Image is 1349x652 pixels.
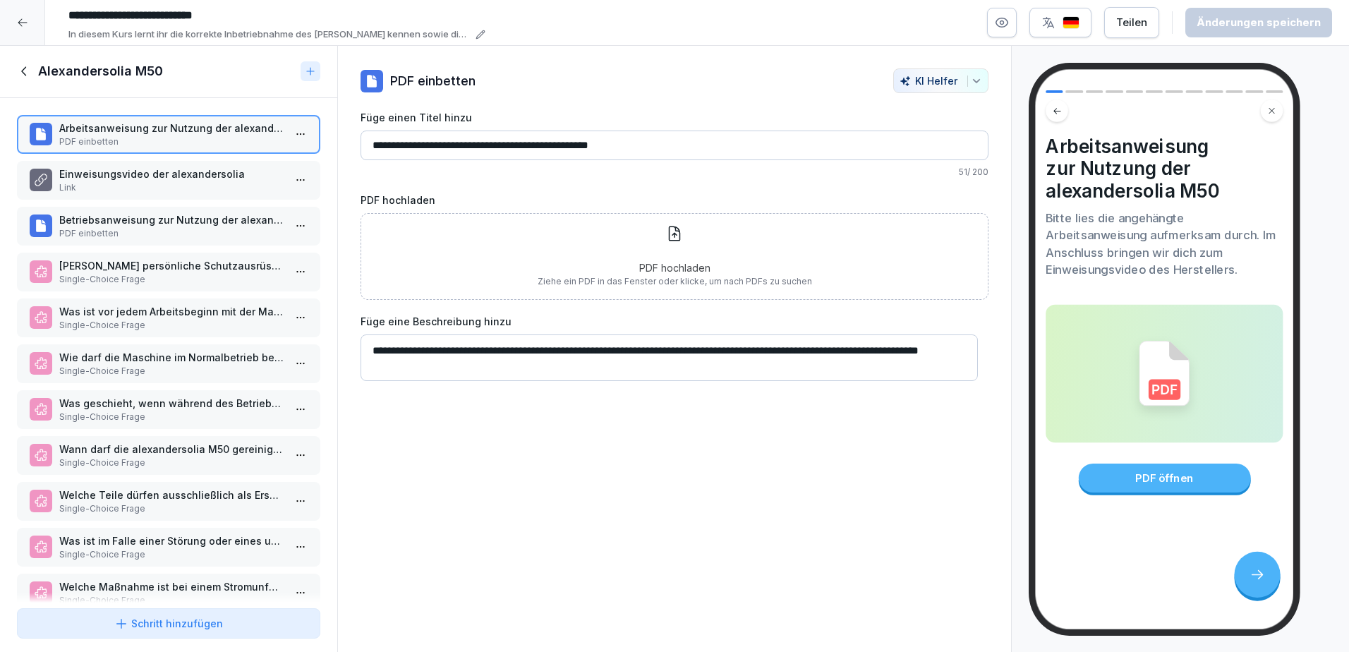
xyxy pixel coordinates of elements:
[361,166,988,179] p: 51 / 200
[59,442,284,457] p: Wann darf die alexandersolia M50 gereinigt werden?
[59,273,284,286] p: Single-Choice Frage
[1078,464,1250,493] div: PDF öffnen
[1046,210,1283,279] p: Bitte lies die angehängte Arbeitsanweisung aufmerksam durch. Im Anschluss bringen wir dich zum Ei...
[17,482,320,521] div: Welche Teile dürfen ausschließlich als Ersatzteile verwendet werden?Single-Choice Frage
[59,227,284,240] p: PDF einbetten
[59,548,284,561] p: Single-Choice Frage
[17,390,320,429] div: Was geschieht, wenn während des Betriebs ein Vorsatzgerät abgenommen wird?Single-Choice Frage
[1104,7,1159,38] button: Teilen
[68,28,471,42] p: In diesem Kurs lernt ihr die korrekte Inbetriebnahme des [PERSON_NAME] kennen sowie die verschied...
[59,488,284,502] p: Welche Teile dürfen ausschließlich als Ersatzteile verwendet werden?
[361,110,988,125] label: Füge einen Titel hinzu
[59,457,284,469] p: Single-Choice Frage
[17,436,320,475] div: Wann darf die alexandersolia M50 gereinigt werden?Single-Choice Frage
[59,258,284,273] p: [PERSON_NAME] persönliche Schutzausrüstung ist bei der Arbeit mit der alexandersolia M50 verpflic...
[17,528,320,567] div: Was ist im Falle einer Störung oder eines ungewöhnlichen Geräusches zu tun?Single-Choice Frage
[1063,16,1079,30] img: de.svg
[59,181,284,194] p: Link
[17,253,320,291] div: [PERSON_NAME] persönliche Schutzausrüstung ist bei der Arbeit mit der alexandersolia M50 verpflic...
[1197,15,1321,30] div: Änderungen speichern
[361,314,988,329] label: Füge eine Beschreibung hinzu
[361,193,988,207] label: PDF hochladen
[893,68,988,93] button: KI Helfer
[59,212,284,227] p: Betriebsanweisung zur Nutzung der alexandersolia M50
[59,579,284,594] p: Welche Maßnahme ist bei einem Stromunfall zu ergreifen?
[538,275,812,288] p: Ziehe ein PDF in das Fenster oder klicke, um nach PDFs zu suchen
[17,115,320,154] div: Arbeitsanweisung zur Nutzung der alexandersolia M50PDF einbetten
[390,71,476,90] p: PDF einbetten
[59,365,284,378] p: Single-Choice Frage
[900,75,982,87] div: KI Helfer
[1139,341,1190,406] img: pdf_icon.svg
[59,167,284,181] p: Einweisungsvideo der alexandersolia
[59,121,284,135] p: Arbeitsanweisung zur Nutzung der alexandersolia M50
[59,319,284,332] p: Single-Choice Frage
[538,260,812,275] p: PDF hochladen
[59,533,284,548] p: Was ist im Falle einer Störung oder eines ungewöhnlichen Geräusches zu tun?
[59,350,284,365] p: Wie darf die Maschine im Normalbetrieb betrieben werden?
[59,502,284,515] p: Single-Choice Frage
[114,616,223,631] div: Schritt hinzufügen
[17,608,320,639] button: Schritt hinzufügen
[59,411,284,423] p: Single-Choice Frage
[1185,8,1332,37] button: Änderungen speichern
[1046,135,1283,202] h4: Arbeitsanweisung zur Nutzung der alexandersolia M50
[59,396,284,411] p: Was geschieht, wenn während des Betriebs ein Vorsatzgerät abgenommen wird?
[38,63,163,80] h1: Alexandersolia M50
[17,161,320,200] div: Einweisungsvideo der alexandersoliaLink
[59,304,284,319] p: Was ist vor jedem Arbeitsbeginn mit der Maschine zu prüfen?
[17,207,320,246] div: Betriebsanweisung zur Nutzung der alexandersolia M50PDF einbetten
[17,344,320,383] div: Wie darf die Maschine im Normalbetrieb betrieben werden?Single-Choice Frage
[17,574,320,612] div: Welche Maßnahme ist bei einem Stromunfall zu ergreifen?Single-Choice Frage
[59,135,284,148] p: PDF einbetten
[17,298,320,337] div: Was ist vor jedem Arbeitsbeginn mit der Maschine zu prüfen?Single-Choice Frage
[1116,15,1147,30] div: Teilen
